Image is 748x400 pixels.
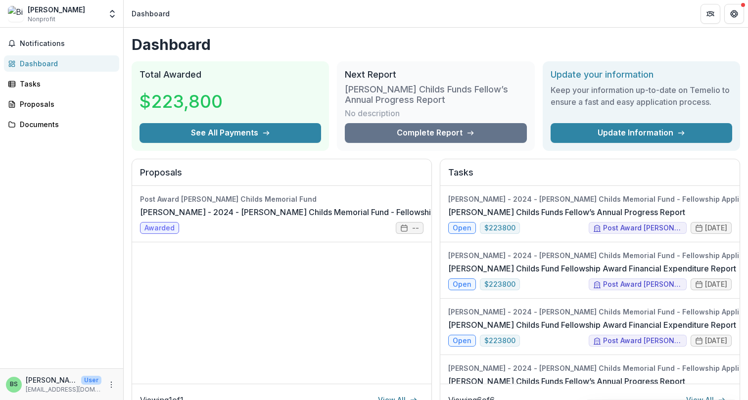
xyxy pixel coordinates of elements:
[448,375,685,387] a: [PERSON_NAME] Childs Funds Fellow’s Annual Progress Report
[105,4,119,24] button: Open entity switcher
[345,123,526,143] a: Complete Report
[4,55,119,72] a: Dashboard
[128,6,174,21] nav: breadcrumb
[140,206,480,218] a: [PERSON_NAME] - 2024 - [PERSON_NAME] Childs Memorial Fund - Fellowship Application
[345,107,400,119] p: No description
[140,167,423,186] h2: Proposals
[140,69,321,80] h2: Total Awarded
[551,69,732,80] h2: Update your information
[132,36,740,53] h1: Dashboard
[26,375,77,385] p: [PERSON_NAME]
[132,8,170,19] div: Dashboard
[28,4,85,15] div: [PERSON_NAME]
[701,4,720,24] button: Partners
[8,6,24,22] img: Bing Shui
[20,58,111,69] div: Dashboard
[20,99,111,109] div: Proposals
[345,69,526,80] h2: Next Report
[448,319,736,331] a: [PERSON_NAME] Childs Fund Fellowship Award Financial Expenditure Report
[10,381,18,388] div: Bing Shui
[20,119,111,130] div: Documents
[26,385,101,394] p: [EMAIL_ADDRESS][DOMAIN_NAME]
[81,376,101,385] p: User
[724,4,744,24] button: Get Help
[448,167,732,186] h2: Tasks
[4,96,119,112] a: Proposals
[20,40,115,48] span: Notifications
[4,36,119,51] button: Notifications
[4,76,119,92] a: Tasks
[551,123,732,143] a: Update Information
[28,15,55,24] span: Nonprofit
[105,379,117,391] button: More
[140,123,321,143] button: See All Payments
[345,84,526,105] h3: [PERSON_NAME] Childs Funds Fellow’s Annual Progress Report
[448,206,685,218] a: [PERSON_NAME] Childs Funds Fellow’s Annual Progress Report
[20,79,111,89] div: Tasks
[551,84,732,108] h3: Keep your information up-to-date on Temelio to ensure a fast and easy application process.
[4,116,119,133] a: Documents
[448,263,736,274] a: [PERSON_NAME] Childs Fund Fellowship Award Financial Expenditure Report
[140,88,223,115] h3: $223,800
